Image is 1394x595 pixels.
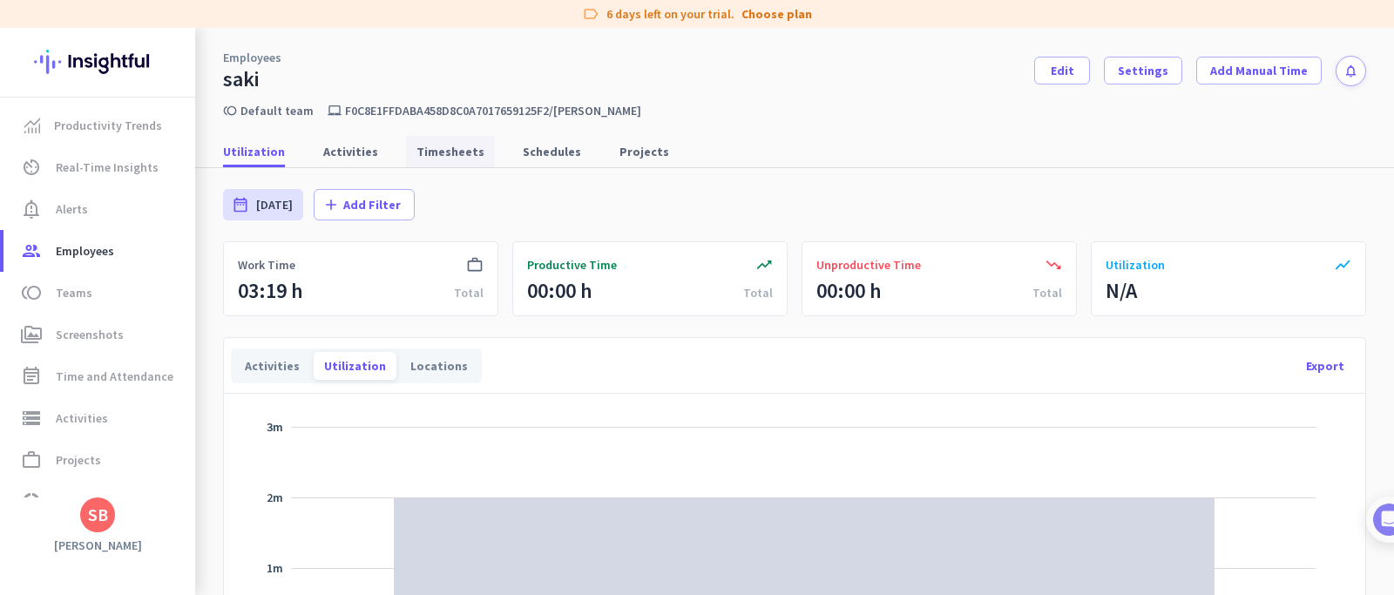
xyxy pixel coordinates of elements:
[1045,256,1062,274] i: trending_down
[56,240,114,261] span: Employees
[24,130,324,172] div: You're just a few steps away from completing the essential app setup
[21,491,42,512] i: data_usage
[232,196,249,213] i: date_range
[345,103,641,118] p: f0c8e1ffdaba458d8c0a7017659125f2/[PERSON_NAME]
[56,282,92,303] span: Teams
[56,199,88,220] span: Alerts
[67,332,303,405] div: It's time to add your employees! This is crucial since Insightful will start collecting their act...
[21,240,42,261] i: group
[223,143,285,160] span: Utilization
[523,143,581,160] span: Schedules
[267,560,283,576] g: NaNh NaNm
[3,105,195,146] a: menu-itemProductivity Trends
[101,517,161,529] span: Messages
[21,157,42,178] i: av_timer
[21,366,42,387] i: event_note
[240,103,314,118] a: Default team
[261,473,348,543] button: Tasks
[62,182,90,210] img: Profile image for Tamara
[816,277,882,305] div: 00:00 h
[755,256,773,274] i: trending_up
[25,517,61,529] span: Home
[150,486,181,517] button: expand_more
[24,118,40,133] img: menu-item
[267,490,283,505] tspan: 2m
[343,196,401,213] span: Add Filter
[3,188,195,230] a: notification_importantAlerts
[67,419,190,454] a: Show me how
[56,491,98,512] span: Reports
[1343,64,1358,78] i: notifications
[1106,277,1137,305] div: N/A
[234,352,310,380] div: Activities
[56,324,124,345] span: Screenshots
[3,272,195,314] a: tollTeams
[222,229,331,247] p: About 10 minutes
[3,355,195,397] a: event_noteTime and Attendance
[1196,57,1322,85] button: Add Manual Time
[743,284,773,301] div: Total
[67,303,295,321] div: Add employees
[21,324,42,345] i: perm_media
[323,143,378,160] span: Activities
[816,256,921,274] span: Unproductive Time
[34,28,161,96] img: Insightful logo
[97,187,287,205] div: [PERSON_NAME] from Insightful
[174,473,261,543] button: Help
[223,66,259,92] div: saki
[3,230,195,272] a: groupEmployees
[1032,284,1062,301] div: Total
[32,297,316,325] div: 1Add employees
[322,196,340,213] i: add
[87,473,174,543] button: Messages
[1118,62,1168,79] span: Settings
[148,8,204,37] h1: Tasks
[1210,62,1308,79] span: Add Manual Time
[267,419,283,435] g: NaNh NaNm
[223,104,237,118] i: toll
[56,450,101,470] span: Projects
[3,314,195,355] a: perm_mediaScreenshots
[267,490,283,505] g: NaNh NaNm
[238,277,303,305] div: 03:19 h
[3,397,195,439] a: storageActivities
[267,560,283,576] tspan: 1m
[527,277,592,305] div: 00:00 h
[223,49,281,66] a: Employees
[582,5,599,23] i: label
[21,199,42,220] i: notification_important
[400,352,478,380] div: Locations
[204,517,232,529] span: Help
[54,115,162,136] span: Productivity Trends
[3,481,195,523] a: data_usageReportsexpand_more
[17,229,62,247] p: 4 steps
[56,157,159,178] span: Real-Time Insights
[1106,256,1165,274] span: Utilization
[328,104,342,118] i: laptop_mac
[3,146,195,188] a: av_timerReal-Time Insights
[3,439,195,481] a: work_outlineProjects
[267,419,283,435] tspan: 3m
[67,405,303,454] div: Show me how
[21,408,42,429] i: storage
[1292,345,1358,387] div: Export
[314,189,415,220] button: addAdd Filter
[619,143,669,160] span: Projects
[1334,256,1351,274] i: show_chart
[1051,62,1074,79] span: Edit
[314,352,396,380] div: Utilization
[416,143,484,160] span: Timesheets
[306,7,337,38] div: Close
[88,506,108,524] div: SB
[24,67,324,130] div: 🎊 Welcome to Insightful! 🎊
[454,284,484,301] div: Total
[1336,56,1366,86] button: notifications
[238,256,295,274] span: Work Time
[286,517,323,529] span: Tasks
[56,408,108,429] span: Activities
[21,450,42,470] i: work_outline
[256,196,293,213] span: [DATE]
[466,256,484,274] i: work_outline
[1104,57,1182,85] button: Settings
[527,256,617,274] span: Productive Time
